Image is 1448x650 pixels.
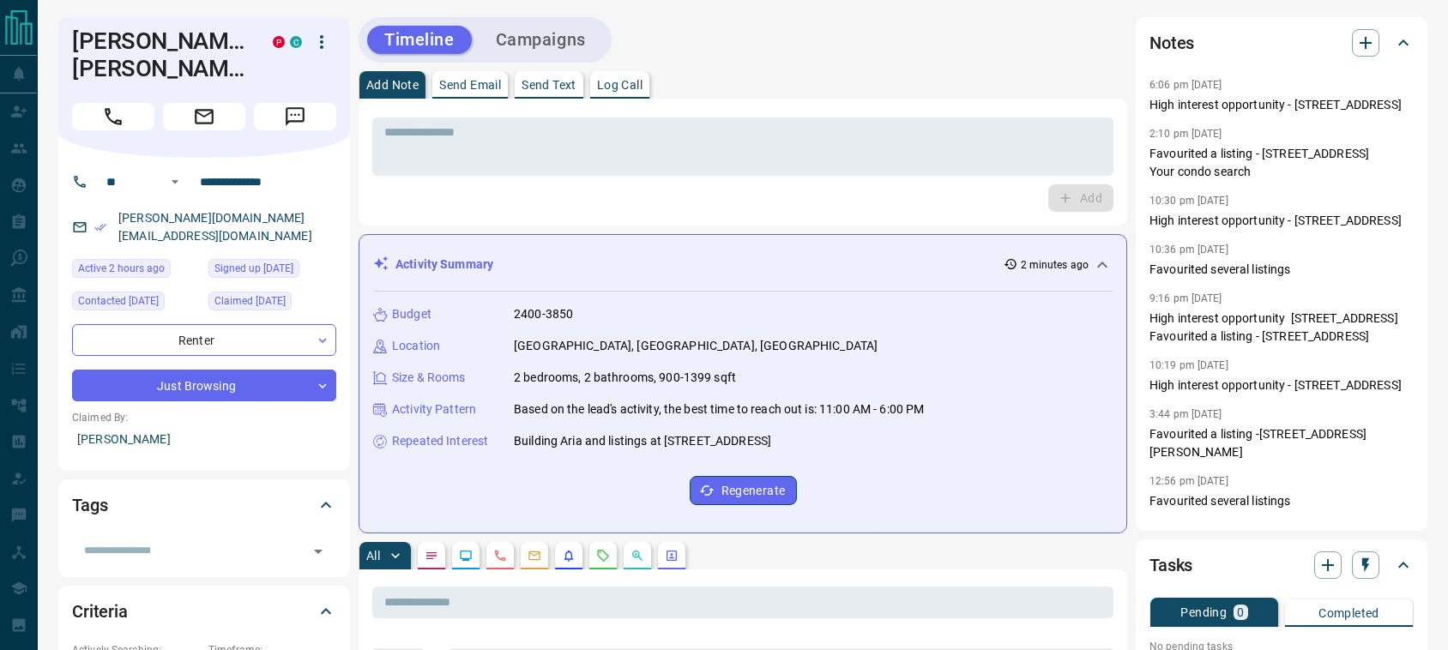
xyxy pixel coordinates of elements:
svg: Emails [528,549,541,563]
p: Activity Summary [395,256,493,274]
p: Log Call [597,79,643,91]
h2: Tasks [1149,551,1192,579]
button: Campaigns [479,26,603,54]
button: Regenerate [690,476,797,505]
p: High interest opportunity [STREET_ADDRESS] Favourited a listing - [STREET_ADDRESS] [1149,310,1414,346]
svg: Notes [425,549,438,563]
div: Tags [72,484,336,526]
p: Based on the lead's activity, the best time to reach out is: 11:00 AM - 6:00 PM [514,400,924,418]
p: 6:06 pm [DATE] [1149,79,1222,91]
svg: Calls [493,549,507,563]
p: 2 bedrooms, 2 bathrooms, 900-1399 sqft [514,369,736,387]
p: Claimed By: [72,410,336,425]
span: Contacted [DATE] [78,292,159,310]
p: 2:10 pm [DATE] [1149,128,1222,140]
h2: Notes [1149,29,1194,57]
button: Open [165,172,185,192]
button: Open [306,539,330,563]
svg: Agent Actions [665,549,679,563]
svg: Requests [596,549,610,563]
p: 12:56 pm [DATE] [1149,475,1228,487]
p: Send Text [522,79,576,91]
span: Claimed [DATE] [214,292,286,310]
div: property.ca [273,36,285,48]
svg: Opportunities [630,549,644,563]
p: 0 [1237,606,1244,618]
button: Timeline [367,26,472,54]
p: [GEOGRAPHIC_DATA], [GEOGRAPHIC_DATA], [GEOGRAPHIC_DATA] [514,337,878,355]
p: 10:36 pm [DATE] [1149,244,1228,256]
div: Activity Summary2 minutes ago [373,249,1113,280]
p: Add Note [366,79,419,91]
p: 2 minutes ago [1021,257,1089,273]
p: 9:16 pm [DATE] [1149,292,1222,304]
div: Notes [1149,22,1414,63]
svg: Email Verified [94,221,106,233]
p: Completed [1318,607,1379,619]
h2: Tags [72,491,107,519]
p: Location [392,337,440,355]
div: Mon Aug 11 2025 [72,259,200,283]
a: [PERSON_NAME][DOMAIN_NAME][EMAIL_ADDRESS][DOMAIN_NAME] [118,211,312,243]
p: Repeated Interest [392,432,488,450]
p: High interest opportunity - [STREET_ADDRESS] [1149,212,1414,230]
span: Email [163,103,245,130]
p: High interest opportunity - [STREET_ADDRESS] [1149,96,1414,114]
span: Active 2 hours ago [78,260,165,277]
p: Activity Pattern [392,400,476,418]
p: Budget [392,305,431,323]
p: 3:44 pm [DATE] [1149,408,1222,420]
p: [PERSON_NAME] [72,425,336,454]
p: 2400-3850 [514,305,573,323]
p: Size & Rooms [392,369,466,387]
p: Favourited a listing -[STREET_ADDRESS][PERSON_NAME] [1149,425,1414,461]
div: Just Browsing [72,370,336,401]
span: Call [72,103,154,130]
p: Favourited several listings [1149,261,1414,279]
p: All [366,550,380,562]
p: Send Email [439,79,501,91]
div: Tasks [1149,545,1414,586]
p: Building Aria and listings at [STREET_ADDRESS] [514,432,771,450]
span: Message [254,103,336,130]
p: 10:19 pm [DATE] [1149,359,1228,371]
div: Wed Jul 09 2025 [72,292,200,316]
div: condos.ca [290,36,302,48]
svg: Lead Browsing Activity [459,549,473,563]
h1: [PERSON_NAME] [PERSON_NAME] [72,27,247,82]
div: Criteria [72,591,336,632]
p: Favourited several listings [1149,492,1414,510]
div: Tue Aug 20 2019 [208,259,336,283]
p: Pending [1180,606,1227,618]
p: 10:30 pm [DATE] [1149,195,1228,207]
span: Signed up [DATE] [214,260,293,277]
p: High interest opportunity - [STREET_ADDRESS] [1149,376,1414,394]
h2: Criteria [72,598,128,625]
p: Favourited a listing - [STREET_ADDRESS] Your condo search [1149,145,1414,181]
div: Renter [72,324,336,356]
svg: Listing Alerts [562,549,576,563]
div: Tue Aug 20 2019 [208,292,336,316]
